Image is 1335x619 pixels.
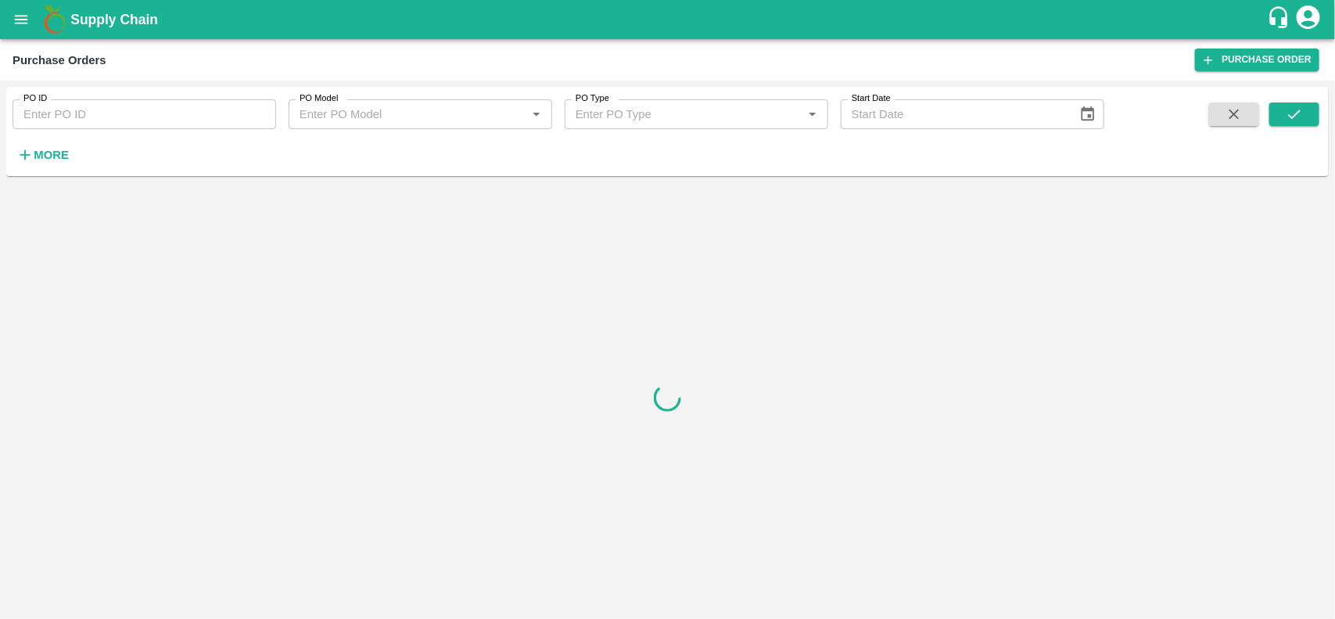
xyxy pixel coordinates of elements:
div: account of current user [1294,3,1322,36]
input: Enter PO ID [13,99,276,129]
b: Supply Chain [70,12,158,27]
label: Start Date [852,92,891,105]
button: Open [802,104,823,124]
a: Supply Chain [70,9,1267,31]
img: logo [39,4,70,35]
input: Enter PO Model [293,104,522,124]
button: More [13,142,73,168]
label: PO Type [576,92,609,105]
button: Open [526,104,547,124]
button: Choose date [1073,99,1103,129]
div: Purchase Orders [13,50,106,70]
div: customer-support [1267,5,1294,34]
input: Enter PO Type [569,104,798,124]
a: Purchase Order [1195,49,1319,71]
label: PO Model [300,92,339,105]
label: PO ID [23,92,47,105]
button: open drawer [3,2,39,38]
input: Start Date [841,99,1067,129]
strong: More [34,149,69,161]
